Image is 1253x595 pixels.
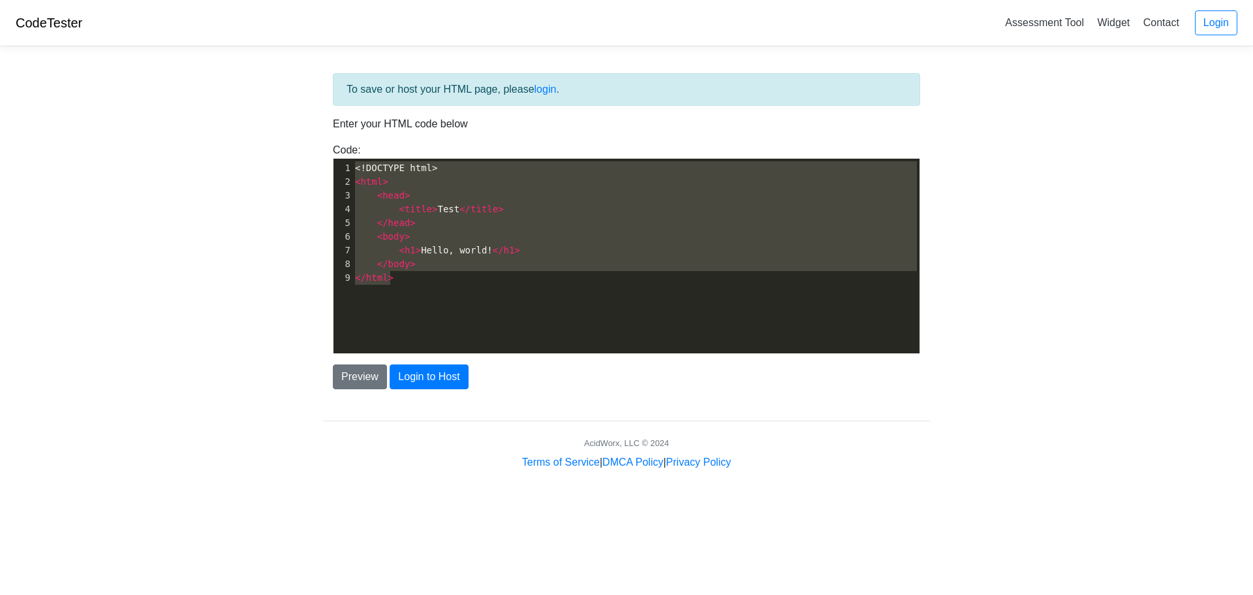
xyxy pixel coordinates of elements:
[382,190,405,201] span: head
[377,231,382,242] span: <
[390,364,468,389] button: Login to Host
[498,204,503,214] span: >
[333,189,352,202] div: 3
[382,176,388,187] span: >
[333,116,920,132] p: Enter your HTML code below
[16,16,82,30] a: CodeTester
[459,204,471,214] span: </
[1092,12,1135,33] a: Widget
[388,259,410,269] span: body
[333,161,352,175] div: 1
[399,245,404,255] span: <
[405,190,410,201] span: >
[666,457,732,468] a: Privacy Policy
[333,202,352,216] div: 4
[333,257,352,271] div: 8
[410,217,415,228] span: >
[333,271,352,285] div: 9
[405,231,410,242] span: >
[399,204,404,214] span: <
[382,231,405,242] span: body
[355,204,504,214] span: Test
[333,230,352,244] div: 6
[504,245,515,255] span: h1
[333,364,387,389] button: Preview
[355,163,437,173] span: <!DOCTYPE html>
[388,217,410,228] span: head
[360,176,382,187] span: html
[388,272,394,283] span: >
[355,176,360,187] span: <
[522,457,600,468] a: Terms of Service
[377,259,388,269] span: </
[416,245,421,255] span: >
[410,259,415,269] span: >
[355,272,366,283] span: </
[522,455,731,470] div: | |
[366,272,388,283] span: html
[405,204,432,214] span: title
[333,216,352,230] div: 5
[323,142,930,354] div: Code:
[534,84,557,95] a: login
[1138,12,1184,33] a: Contact
[1195,10,1237,35] a: Login
[514,245,519,255] span: >
[355,245,520,255] span: Hello, world!
[493,245,504,255] span: </
[602,457,663,468] a: DMCA Policy
[405,245,416,255] span: h1
[333,73,920,106] div: To save or host your HTML page, please .
[377,190,382,201] span: <
[377,217,388,228] span: </
[584,437,669,449] div: AcidWorx, LLC © 2024
[471,204,498,214] span: title
[333,175,352,189] div: 2
[432,204,437,214] span: >
[333,244,352,257] div: 7
[1000,12,1089,33] a: Assessment Tool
